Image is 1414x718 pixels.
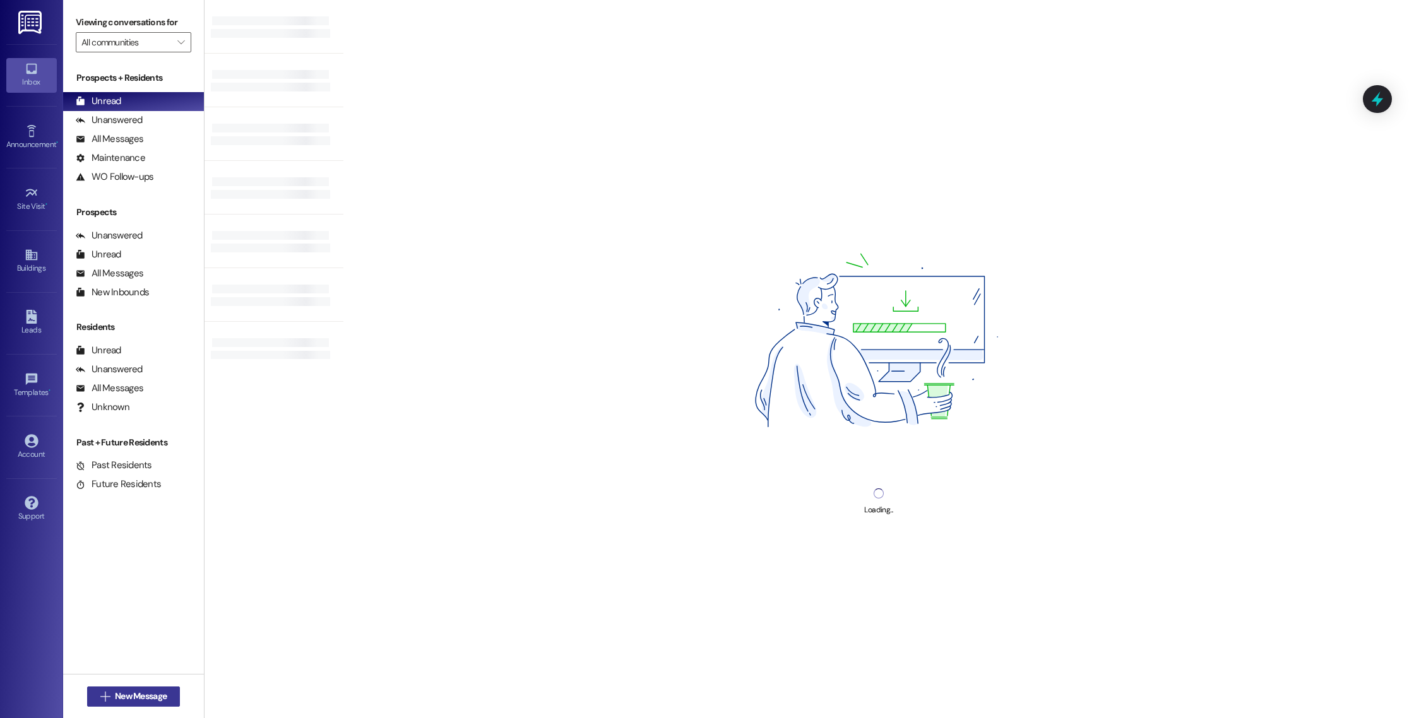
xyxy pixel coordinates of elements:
[6,182,57,216] a: Site Visit •
[76,151,145,165] div: Maintenance
[76,267,143,280] div: All Messages
[177,37,184,47] i: 
[76,344,121,357] div: Unread
[18,11,44,34] img: ResiDesk Logo
[76,478,161,491] div: Future Residents
[63,436,204,449] div: Past + Future Residents
[56,138,58,147] span: •
[63,206,204,219] div: Prospects
[76,286,149,299] div: New Inbounds
[63,71,204,85] div: Prospects + Residents
[6,492,57,526] a: Support
[76,132,143,146] div: All Messages
[63,321,204,334] div: Residents
[115,690,167,703] span: New Message
[6,368,57,403] a: Templates •
[6,58,57,92] a: Inbox
[76,248,121,261] div: Unread
[6,244,57,278] a: Buildings
[76,459,152,472] div: Past Residents
[76,114,143,127] div: Unanswered
[76,170,153,184] div: WO Follow-ups
[6,306,57,340] a: Leads
[87,686,181,707] button: New Message
[49,386,50,395] span: •
[864,503,893,517] div: Loading...
[76,229,143,242] div: Unanswered
[76,401,129,414] div: Unknown
[45,200,47,209] span: •
[76,382,143,395] div: All Messages
[76,95,121,108] div: Unread
[6,430,57,464] a: Account
[100,692,110,702] i: 
[76,13,191,32] label: Viewing conversations for
[81,32,171,52] input: All communities
[76,363,143,376] div: Unanswered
